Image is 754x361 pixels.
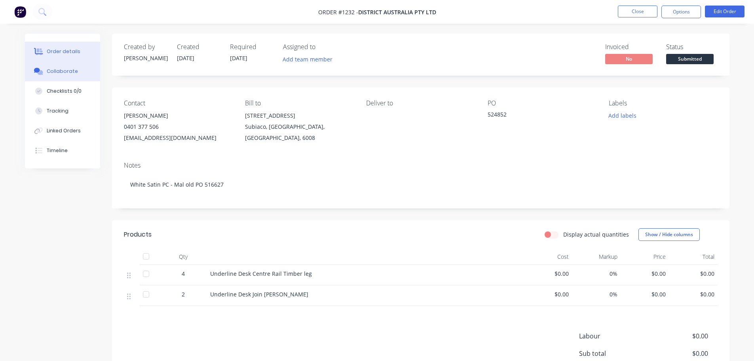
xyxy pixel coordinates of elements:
div: Labels [609,99,717,107]
div: Price [621,249,669,265]
div: 0401 377 506 [124,121,232,132]
button: Add team member [283,54,337,65]
button: Collaborate [25,61,100,81]
div: Created [177,43,220,51]
div: Markup [572,249,621,265]
div: Status [666,43,718,51]
div: [PERSON_NAME]0401 377 506[EMAIL_ADDRESS][DOMAIN_NAME] [124,110,232,143]
button: Submitted [666,54,714,66]
div: Invoiced [605,43,657,51]
span: $0.00 [624,269,666,278]
div: Created by [124,43,167,51]
button: Add team member [278,54,336,65]
div: Cost [524,249,572,265]
div: Subiaco, [GEOGRAPHIC_DATA], [GEOGRAPHIC_DATA], 6008 [245,121,353,143]
span: Underline Desk Join [PERSON_NAME] [210,290,308,298]
button: Order details [25,42,100,61]
div: Checklists 0/0 [47,88,82,95]
div: [STREET_ADDRESS]Subiaco, [GEOGRAPHIC_DATA], [GEOGRAPHIC_DATA], 6008 [245,110,353,143]
div: [PERSON_NAME] [124,110,232,121]
span: 4 [182,269,185,278]
span: 0% [575,269,617,278]
span: [DATE] [177,54,194,62]
span: District Australia PTY LTD [358,8,436,16]
div: [STREET_ADDRESS] [245,110,353,121]
div: Tracking [47,107,68,115]
div: Contact [124,99,232,107]
span: No [605,54,653,64]
div: Deliver to [366,99,475,107]
div: Total [669,249,718,265]
span: Order #1232 - [318,8,358,16]
div: White Satin PC - Mal old PO 516627 [124,172,718,197]
img: Factory [14,6,26,18]
div: PO [488,99,596,107]
div: [EMAIL_ADDRESS][DOMAIN_NAME] [124,132,232,143]
span: $0.00 [527,269,569,278]
span: [DATE] [230,54,247,62]
span: $0.00 [672,269,714,278]
button: Edit Order [705,6,745,17]
span: 0% [575,290,617,298]
span: $0.00 [672,290,714,298]
button: Tracking [25,101,100,121]
div: 524852 [488,110,587,121]
button: Linked Orders [25,121,100,141]
div: Notes [124,162,718,169]
button: Options [661,6,701,18]
button: Timeline [25,141,100,160]
button: Show / Hide columns [638,228,700,241]
div: Collaborate [47,68,78,75]
button: Add labels [604,110,641,121]
span: 2 [182,290,185,298]
div: Bill to [245,99,353,107]
span: $0.00 [527,290,569,298]
div: [PERSON_NAME] [124,54,167,62]
span: $0.00 [649,331,708,341]
span: Underline Desk Centre Rail Timber leg [210,270,312,277]
div: Timeline [47,147,68,154]
div: Qty [160,249,207,265]
div: Products [124,230,152,239]
button: Close [618,6,657,17]
span: $0.00 [624,290,666,298]
label: Display actual quantities [563,230,629,239]
div: Assigned to [283,43,362,51]
div: Required [230,43,273,51]
span: Labour [579,331,650,341]
span: Sub total [579,349,650,358]
div: Order details [47,48,80,55]
span: $0.00 [649,349,708,358]
span: Submitted [666,54,714,64]
button: Checklists 0/0 [25,81,100,101]
div: Linked Orders [47,127,81,134]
